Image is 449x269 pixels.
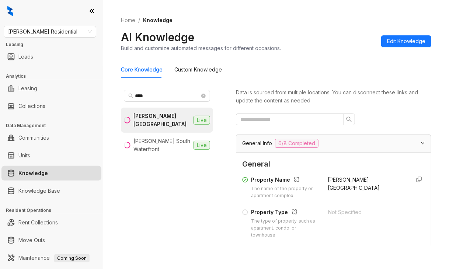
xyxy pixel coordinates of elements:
h2: AI Knowledge [121,30,194,44]
div: The type of property, such as apartment, condo, or townhouse. [251,218,319,239]
div: Data is sourced from multiple locations. You can disconnect these links and update the content as... [236,88,431,105]
div: Property Type [251,208,319,218]
li: / [138,16,140,24]
span: 6/8 Completed [275,139,319,148]
span: close-circle [201,94,206,98]
a: Collections [18,99,45,113]
span: Knowledge [143,17,173,23]
h3: Analytics [6,73,103,80]
a: Leasing [18,81,37,96]
a: Communities [18,130,49,145]
span: Coming Soon [54,254,90,262]
div: The name of the property or apartment complex. [251,185,319,199]
div: Build and customize automated messages for different occasions. [121,44,281,52]
li: Maintenance [1,251,101,265]
li: Rent Collections [1,215,101,230]
li: Collections [1,99,101,113]
span: Live [194,116,210,125]
span: Live [194,141,210,150]
li: Leads [1,49,101,64]
li: Knowledge [1,166,101,181]
span: General Info [242,139,272,147]
img: logo [7,6,13,16]
div: Core Knowledge [121,66,163,74]
div: [PERSON_NAME] South Waterfront [133,137,191,153]
span: General [242,158,425,170]
h3: Leasing [6,41,103,48]
div: [PERSON_NAME] [GEOGRAPHIC_DATA] [133,112,191,128]
span: expanded [421,141,425,145]
li: Units [1,148,101,163]
span: search [128,93,133,98]
span: Griffis Residential [8,26,92,37]
li: Move Outs [1,233,101,248]
div: Property Name [251,176,319,185]
a: Knowledge Base [18,184,60,198]
a: Leads [18,49,33,64]
div: General Info6/8 Completed [236,134,431,152]
li: Communities [1,130,101,145]
span: [PERSON_NAME] [GEOGRAPHIC_DATA] [328,177,380,191]
a: Knowledge [18,166,48,181]
li: Knowledge Base [1,184,101,198]
a: Move Outs [18,233,45,248]
button: Edit Knowledge [381,35,431,47]
a: Rent Collections [18,215,58,230]
li: Leasing [1,81,101,96]
div: Not Specified [328,208,405,216]
h3: Resident Operations [6,207,103,214]
span: Edit Knowledge [387,37,425,45]
a: Units [18,148,30,163]
h3: Data Management [6,122,103,129]
span: search [346,116,352,122]
div: Custom Knowledge [174,66,222,74]
a: Home [119,16,137,24]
